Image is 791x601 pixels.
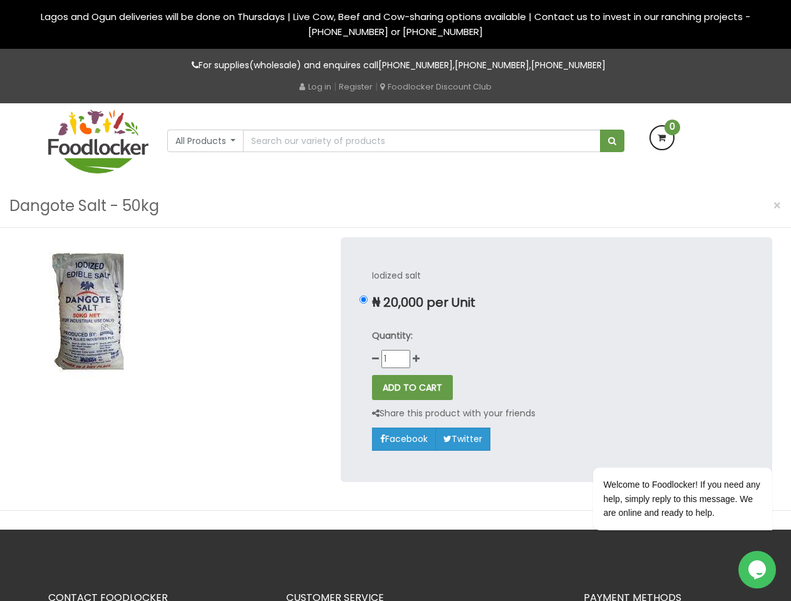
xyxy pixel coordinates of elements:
[380,81,492,93] a: Foodlocker Discount Club
[553,354,778,545] iframe: chat widget
[334,80,336,93] span: |
[372,329,413,342] strong: Quantity:
[372,406,535,421] p: Share this product with your friends
[372,375,453,400] button: ADD TO CART
[48,110,148,173] img: FoodLocker
[378,59,453,71] a: [PHONE_NUMBER]
[531,59,606,71] a: [PHONE_NUMBER]
[167,130,244,152] button: All Products
[372,295,741,310] p: ₦ 20,000 per Unit
[455,59,529,71] a: [PHONE_NUMBER]
[41,10,750,38] span: Lagos and Ogun deliveries will be done on Thursdays | Live Cow, Beef and Cow-sharing options avai...
[372,428,436,450] a: Facebook
[19,237,160,378] img: Dangote Salt - 50kg
[664,120,680,135] span: 0
[372,269,741,283] p: Iodized salt
[767,193,788,218] button: Close
[9,194,159,218] h3: Dangote Salt - 50kg
[48,58,743,73] p: For supplies(wholesale) and enquires call , ,
[339,81,373,93] a: Register
[299,81,331,93] a: Log in
[243,130,600,152] input: Search our variety of products
[738,551,778,588] iframe: chat widget
[773,197,782,215] span: ×
[435,428,490,450] a: Twitter
[359,295,368,304] input: ₦ 20,000 per Unit
[375,80,378,93] span: |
